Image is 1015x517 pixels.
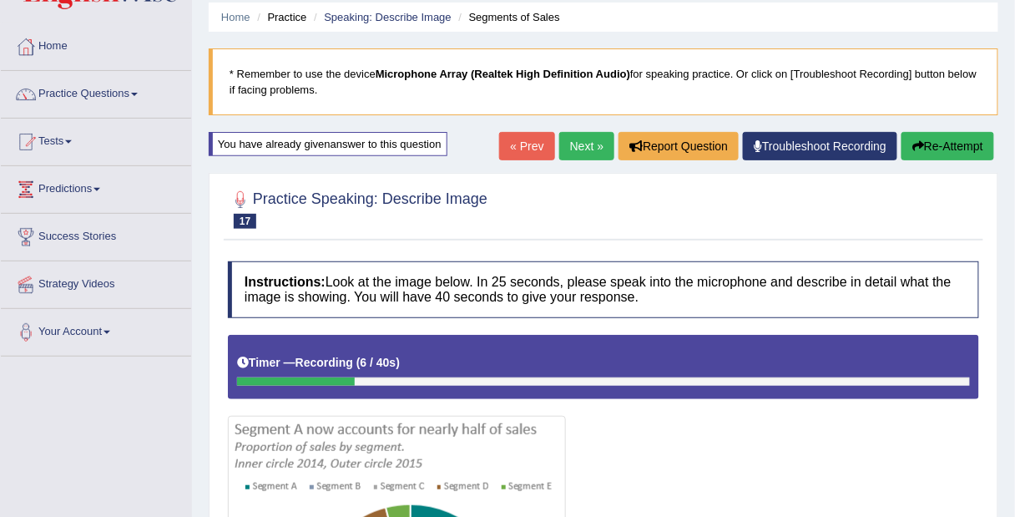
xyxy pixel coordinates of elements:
li: Segments of Sales [454,9,559,25]
a: Speaking: Describe Image [324,11,451,23]
a: Troubleshoot Recording [743,132,897,160]
a: Home [1,23,191,65]
a: Predictions [1,166,191,208]
div: You have already given answer to this question [209,132,447,156]
h4: Look at the image below. In 25 seconds, please speak into the microphone and describe in detail w... [228,261,979,317]
a: « Prev [499,132,554,160]
b: Instructions: [245,275,326,289]
h2: Practice Speaking: Describe Image [228,187,487,229]
b: Recording [295,356,353,369]
a: Home [221,11,250,23]
b: ( [356,356,361,369]
button: Re-Attempt [901,132,994,160]
li: Practice [253,9,306,25]
b: 6 / 40s [361,356,396,369]
b: Microphone Array (Realtek High Definition Audio) [376,68,630,80]
a: Strategy Videos [1,261,191,303]
a: Your Account [1,309,191,351]
span: 17 [234,214,256,229]
a: Next » [559,132,614,160]
b: ) [396,356,400,369]
blockquote: * Remember to use the device for speaking practice. Or click on [Troubleshoot Recording] button b... [209,48,998,115]
a: Practice Questions [1,71,191,113]
a: Tests [1,119,191,160]
a: Success Stories [1,214,191,256]
button: Report Question [619,132,739,160]
h5: Timer — [237,357,400,369]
